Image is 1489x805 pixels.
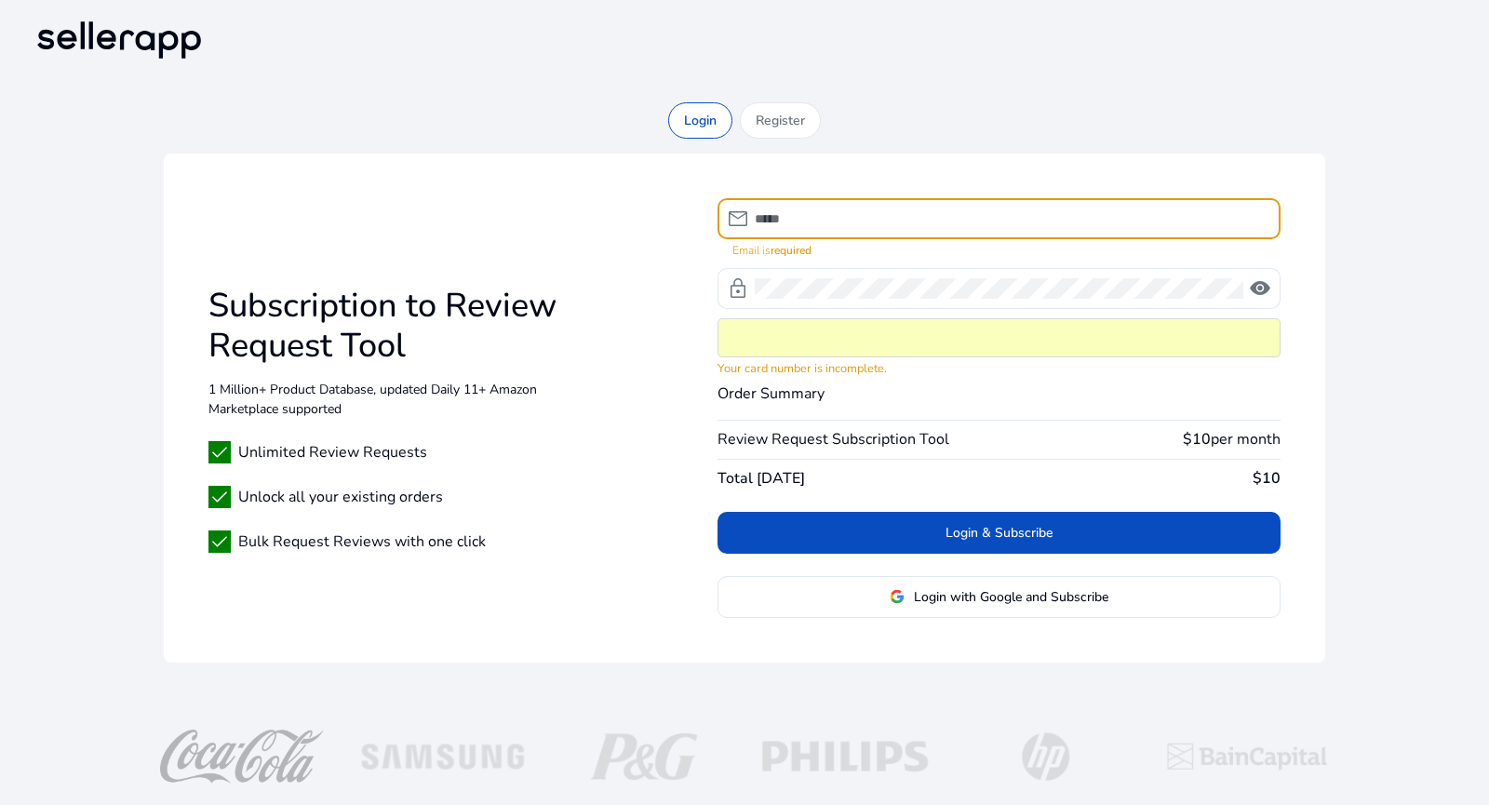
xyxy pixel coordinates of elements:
[238,530,486,553] span: Bulk Request Reviews with one click
[946,523,1053,543] span: Login & Subscribe
[914,587,1108,607] span: Login with Google and Subscribe
[727,277,749,300] span: lock
[718,319,1280,356] iframe: To enrich screen reader interactions, please activate Accessibility in Grammarly extension settings
[1211,429,1281,449] span: per month
[756,730,934,784] img: philips-logo-white.png
[732,239,1266,259] mat-error: Email is
[208,530,231,553] span: check
[153,730,331,784] img: coca-cola-logo.png
[208,286,584,366] h1: Subscription to Review Request Tool
[957,730,1135,784] img: hp-logo-white.png
[771,243,812,258] strong: required
[718,467,805,490] span: Total [DATE]
[238,441,427,463] span: Unlimited Review Requests
[208,441,231,463] span: check
[1183,429,1211,449] b: $10
[718,357,1281,378] mat-error: Your card number is incomplete.
[684,111,717,130] p: Login
[890,589,905,604] img: google-logo.svg
[30,15,208,65] img: sellerapp-logo
[354,730,532,784] img: Samsung-logo-white.png
[718,512,1281,554] button: Login & Subscribe
[1249,277,1271,300] span: visibility
[718,576,1281,618] button: Login with Google and Subscribe
[238,486,443,508] span: Unlock all your existing orders
[1253,468,1281,489] b: $10
[1158,730,1336,784] img: baincapitalTopLogo.png
[208,380,584,419] p: 1 Million+ Product Database, updated Daily 11+ Amazon Marketplace supported
[718,385,1281,403] h4: Order Summary
[208,486,231,508] span: check
[727,208,749,230] span: mail
[756,111,805,130] p: Register
[555,730,733,784] img: p-g-logo-white.png
[718,428,949,450] span: Review Request Subscription Tool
